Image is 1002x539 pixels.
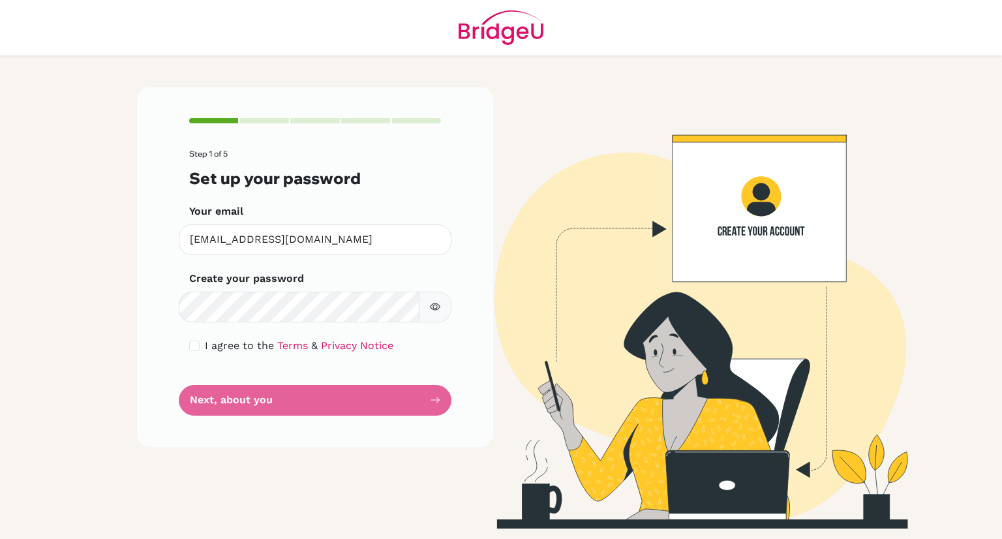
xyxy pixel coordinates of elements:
a: Terms [277,339,308,352]
h3: Set up your password [189,169,441,188]
label: Your email [189,204,243,219]
label: Create your password [189,271,304,286]
span: I agree to the [205,339,274,352]
input: Insert your email* [179,224,451,255]
span: Step 1 of 5 [189,149,228,159]
a: Privacy Notice [321,339,393,352]
span: & [311,339,318,352]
